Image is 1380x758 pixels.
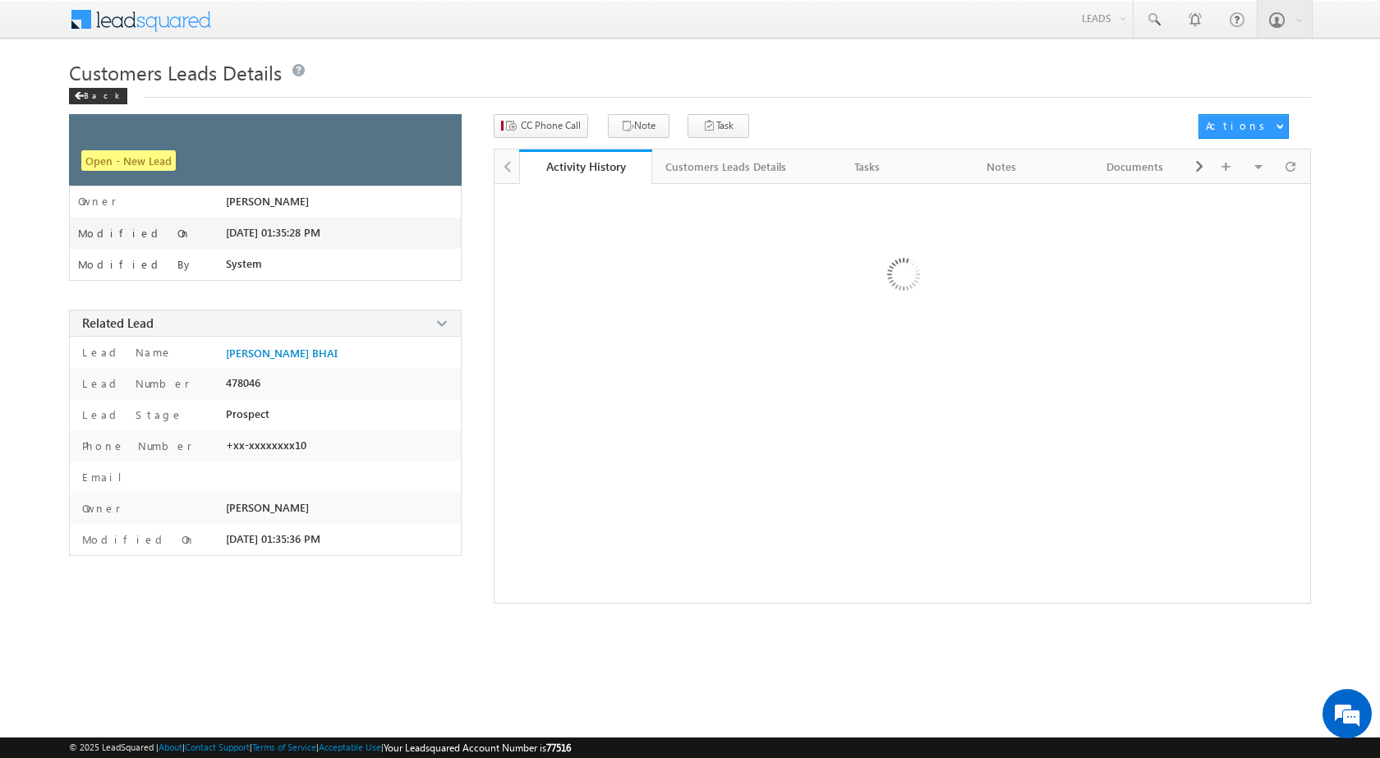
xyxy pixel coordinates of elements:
[1206,118,1271,133] div: Actions
[78,227,191,240] label: Modified On
[78,439,192,453] label: Phone Number
[78,532,195,547] label: Modified On
[82,315,154,331] span: Related Lead
[935,149,1069,184] a: Notes
[78,258,194,271] label: Modified By
[546,742,571,754] span: 77516
[78,345,172,360] label: Lead Name
[384,742,571,754] span: Your Leadsquared Account Number is
[608,114,669,138] button: Note
[69,59,282,85] span: Customers Leads Details
[652,149,801,184] a: Customers Leads Details
[159,742,182,752] a: About
[948,157,1054,177] div: Notes
[78,407,183,422] label: Lead Stage
[531,158,641,174] div: Activity History
[226,195,309,208] span: [PERSON_NAME]
[226,501,309,514] span: [PERSON_NAME]
[226,439,306,452] span: +xx-xxxxxxxx10
[814,157,920,177] div: Tasks
[319,742,381,752] a: Acceptable Use
[226,532,320,545] span: [DATE] 01:35:36 PM
[817,192,987,362] img: Loading ...
[226,347,338,360] a: [PERSON_NAME] BHAI
[1082,157,1188,177] div: Documents
[78,470,135,485] label: Email
[1069,149,1203,184] a: Documents
[185,742,250,752] a: Contact Support
[81,150,176,171] span: Open - New Lead
[226,257,262,270] span: System
[226,226,320,239] span: [DATE] 01:35:28 PM
[78,501,121,516] label: Owner
[688,114,749,138] button: Task
[494,114,588,138] button: CC Phone Call
[1198,114,1289,139] button: Actions
[78,195,117,208] label: Owner
[78,376,190,391] label: Lead Number
[69,740,571,756] span: © 2025 LeadSquared | | | | |
[801,149,935,184] a: Tasks
[69,88,127,104] div: Back
[226,407,269,420] span: Prospect
[252,742,316,752] a: Terms of Service
[665,157,786,177] div: Customers Leads Details
[521,118,581,133] span: CC Phone Call
[519,149,653,184] a: Activity History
